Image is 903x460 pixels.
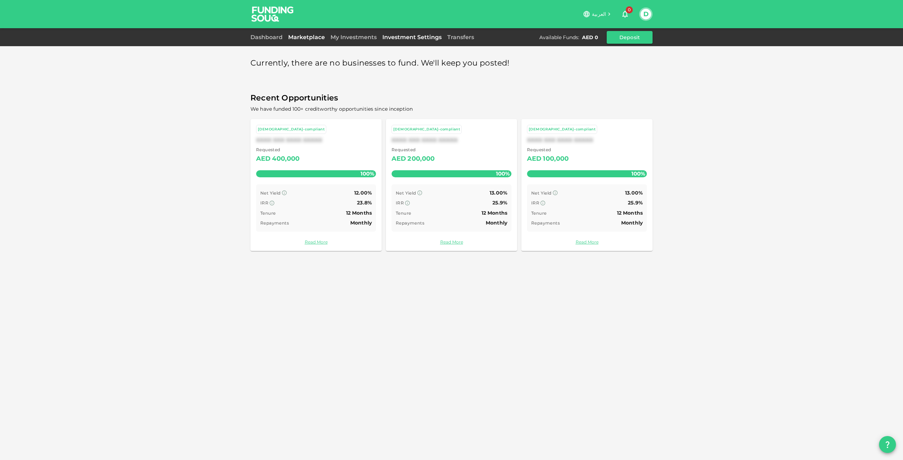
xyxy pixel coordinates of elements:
[260,200,268,206] span: IRR
[346,210,372,216] span: 12 Months
[357,200,372,206] span: 23.8%
[618,7,632,21] button: 0
[392,137,511,143] div: XXXX XXX XXXX XXXXX
[539,34,579,41] div: Available Funds :
[258,127,325,133] div: [DEMOGRAPHIC_DATA]-compliant
[625,190,643,196] span: 13.00%
[256,153,271,165] div: AED
[592,11,606,17] span: العربية
[527,146,569,153] span: Requested
[490,190,507,196] span: 13.00%
[543,153,569,165] div: 100,000
[260,220,289,226] span: Repayments
[621,220,643,226] span: Monthly
[531,190,552,196] span: Net Yield
[256,137,376,143] div: XXXX XXX XXXX XXXXX
[359,168,376,179] span: 100%
[486,220,507,226] span: Monthly
[607,31,653,44] button: Deposit
[380,34,444,41] a: Investment Settings
[250,91,653,105] span: Recent Opportunities
[392,153,406,165] div: AED
[527,153,541,165] div: AED
[626,6,633,13] span: 0
[386,119,517,251] a: [DEMOGRAPHIC_DATA]-compliantXXXX XXX XXXX XXXXX Requested AED200,000100% Net Yield 13.00% IRR 25....
[531,210,546,216] span: Tenure
[529,127,595,133] div: [DEMOGRAPHIC_DATA]-compliant
[285,34,328,41] a: Marketplace
[328,34,380,41] a: My Investments
[396,210,411,216] span: Tenure
[256,146,300,153] span: Requested
[250,56,510,70] span: Currently, there are no businesses to fund. We'll keep you posted!
[527,239,647,245] a: Read More
[272,153,299,165] div: 400,000
[396,190,416,196] span: Net Yield
[531,220,560,226] span: Repayments
[628,200,643,206] span: 25.9%
[582,34,598,41] div: AED 0
[392,239,511,245] a: Read More
[531,200,539,206] span: IRR
[527,137,647,143] div: XXXX XXX XXXX XXXXX
[481,210,507,216] span: 12 Months
[350,220,372,226] span: Monthly
[250,106,413,112] span: We have funded 100+ creditworthy opportunities since inception
[396,200,404,206] span: IRR
[396,220,424,226] span: Repayments
[407,153,435,165] div: 200,000
[492,200,507,206] span: 25.9%
[521,119,653,251] a: [DEMOGRAPHIC_DATA]-compliantXXXX XXX XXXX XXXXX Requested AED100,000100% Net Yield 13.00% IRR 25....
[630,168,647,179] span: 100%
[392,146,435,153] span: Requested
[494,168,511,179] span: 100%
[354,190,372,196] span: 12.00%
[256,239,376,245] a: Read More
[250,34,285,41] a: Dashboard
[444,34,477,41] a: Transfers
[393,127,460,133] div: [DEMOGRAPHIC_DATA]-compliant
[617,210,643,216] span: 12 Months
[260,190,281,196] span: Net Yield
[250,119,382,251] a: [DEMOGRAPHIC_DATA]-compliantXXXX XXX XXXX XXXXX Requested AED400,000100% Net Yield 12.00% IRR 23....
[879,436,896,453] button: question
[641,9,651,19] button: D
[260,210,275,216] span: Tenure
